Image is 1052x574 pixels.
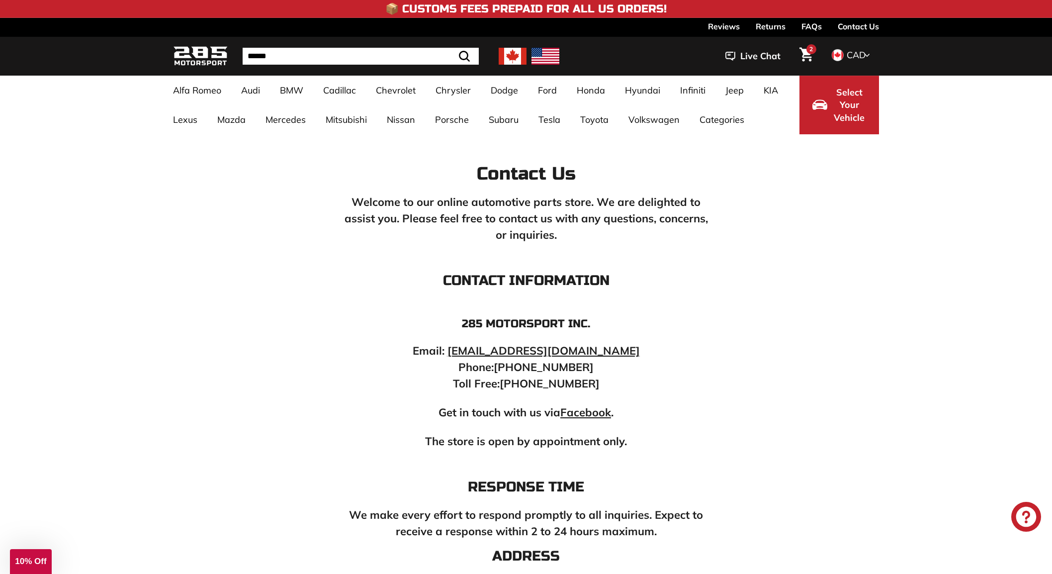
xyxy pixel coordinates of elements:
[313,76,366,105] a: Cadillac
[342,273,710,288] h3: Contact Information
[832,86,866,124] span: Select Your Vehicle
[670,76,715,105] a: Infiniti
[754,76,788,105] a: KIA
[611,405,614,419] strong: .
[342,549,710,564] h3: Address
[316,105,377,134] a: Mitsubishi
[256,105,316,134] a: Mercedes
[342,507,710,540] p: We make every effort to respond promptly to all inquiries. Expect to receive a response within 2 ...
[458,360,494,374] strong: Phone:
[453,377,500,390] strong: Toll Free:
[567,76,615,105] a: Honda
[715,76,754,105] a: Jeep
[243,48,479,65] input: Search
[756,18,786,35] a: Returns
[413,344,444,358] strong: Email:
[712,44,793,69] button: Live Chat
[615,76,670,105] a: Hyundai
[426,76,481,105] a: Chrysler
[163,105,207,134] a: Lexus
[342,318,710,330] h4: 285 Motorsport inc.
[438,405,560,419] strong: Get in touch with us via
[838,18,879,35] a: Contact Us
[342,194,710,243] p: Welcome to our online automotive parts store. We are delighted to assist you. Please feel free to...
[528,76,567,105] a: Ford
[618,105,690,134] a: Volkswagen
[342,479,710,495] h3: Response Time
[847,49,866,61] span: CAD
[740,50,781,63] span: Live Chat
[1008,502,1044,534] inbox-online-store-chat: Shopify online store chat
[793,39,819,73] a: Cart
[528,105,570,134] a: Tesla
[708,18,740,35] a: Reviews
[560,405,611,419] a: Facebook
[231,76,270,105] a: Audi
[690,105,754,134] a: Categories
[173,45,228,68] img: Logo_285_Motorsport_areodynamics_components
[163,76,231,105] a: Alfa Romeo
[570,105,618,134] a: Toyota
[377,105,425,134] a: Nissan
[425,105,479,134] a: Porsche
[207,105,256,134] a: Mazda
[366,76,426,105] a: Chevrolet
[385,3,667,15] h4: 📦 Customs Fees Prepaid for All US Orders!
[270,76,313,105] a: BMW
[481,76,528,105] a: Dodge
[425,434,627,448] strong: The store is open by appointment only.
[801,18,822,35] a: FAQs
[799,76,879,134] button: Select Your Vehicle
[10,549,52,574] div: 10% Off
[809,45,813,53] span: 2
[447,344,640,358] a: [EMAIL_ADDRESS][DOMAIN_NAME]
[342,164,710,184] h2: Contact Us
[15,557,46,566] span: 10% Off
[479,105,528,134] a: Subaru
[342,343,710,392] p: [PHONE_NUMBER] [PHONE_NUMBER]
